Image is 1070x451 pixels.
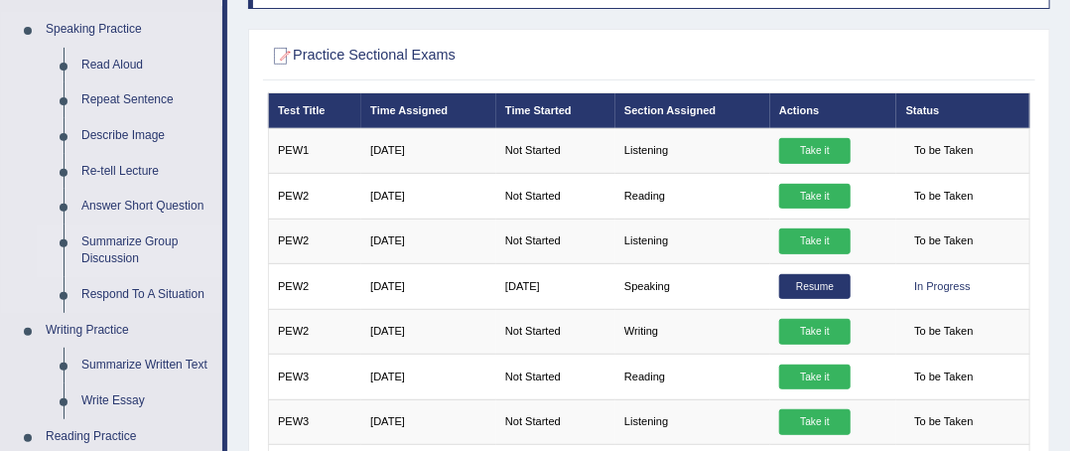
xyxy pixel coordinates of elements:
[779,228,851,254] a: Take it
[361,355,496,399] td: [DATE]
[496,399,615,444] td: Not Started
[496,128,615,173] td: Not Started
[361,309,496,354] td: [DATE]
[496,355,615,399] td: Not Started
[615,355,770,399] td: Reading
[896,93,1029,128] th: Status
[779,138,851,164] a: Take it
[615,93,770,128] th: Section Assigned
[268,174,361,219] td: PEW2
[496,309,615,354] td: Not Started
[361,264,496,309] td: [DATE]
[906,319,982,345] span: To be Taken
[615,174,770,219] td: Reading
[72,82,222,118] a: Repeat Sentence
[72,348,222,383] a: Summarize Written Text
[496,174,615,219] td: Not Started
[268,355,361,399] td: PEW3
[615,264,770,309] td: Speaking
[496,219,615,263] td: Not Started
[615,128,770,173] td: Listening
[906,184,982,210] span: To be Taken
[779,319,851,345] a: Take it
[361,399,496,444] td: [DATE]
[268,93,361,128] th: Test Title
[72,225,222,277] a: Summarize Group Discussion
[496,264,615,309] td: [DATE]
[779,184,851,210] a: Take it
[906,274,980,300] div: In Progress
[906,138,982,164] span: To be Taken
[72,277,222,313] a: Respond To A Situation
[779,365,851,390] a: Take it
[37,12,222,48] a: Speaking Practice
[268,128,361,173] td: PEW1
[268,44,741,70] h2: Practice Sectional Exams
[72,48,222,83] a: Read Aloud
[361,219,496,263] td: [DATE]
[361,174,496,219] td: [DATE]
[72,189,222,225] a: Answer Short Question
[72,118,222,154] a: Describe Image
[72,154,222,190] a: Re-tell Lecture
[906,365,982,390] span: To be Taken
[615,219,770,263] td: Listening
[615,309,770,354] td: Writing
[779,274,851,300] a: Resume
[779,409,851,435] a: Take it
[361,128,496,173] td: [DATE]
[72,383,222,419] a: Write Essay
[268,219,361,263] td: PEW2
[906,409,982,435] span: To be Taken
[268,399,361,444] td: PEW3
[615,399,770,444] td: Listening
[770,93,897,128] th: Actions
[361,93,496,128] th: Time Assigned
[268,264,361,309] td: PEW2
[496,93,615,128] th: Time Started
[906,228,982,254] span: To be Taken
[37,313,222,349] a: Writing Practice
[268,309,361,354] td: PEW2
